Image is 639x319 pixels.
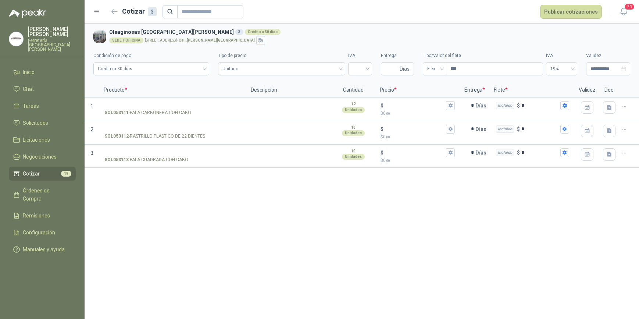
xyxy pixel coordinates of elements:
span: Inicio [23,68,35,76]
input: Incluido $ [521,103,559,108]
p: Flete [489,83,574,98]
span: Chat [23,85,34,93]
input: $$0,00 [385,103,445,108]
div: SEDE 1 OFICINA [109,38,143,43]
p: Descripción [246,83,331,98]
label: Tipo/Valor del flete [423,52,543,59]
span: Solicitudes [23,119,48,127]
p: - PALA CARBONERA CON CABO [104,109,191,116]
p: - RASTRILLO PLASTICO DE 22 DIENTES [104,133,205,140]
a: Licitaciones [9,133,76,147]
div: Unidades [342,154,365,160]
p: Producto [99,83,246,98]
h2: Cotizar [122,6,157,17]
span: Remisiones [23,212,50,220]
a: Inicio [9,65,76,79]
button: Incluido $ [560,101,569,110]
span: Crédito a 30 días [98,63,205,74]
span: 0 [383,158,390,163]
span: 2 [90,127,93,132]
input: Incluido $ [521,126,559,132]
button: $$0,00 [446,125,455,134]
label: IVA [546,52,577,59]
p: $ [517,102,520,110]
span: 19% [550,63,573,74]
span: 0 [383,111,390,116]
label: IVA [348,52,372,59]
span: 0 [383,134,390,139]
a: Cotizar19 [9,167,76,181]
button: Incluido $ [560,148,569,157]
input: $$0,00 [385,126,445,132]
input: Incluido $ [521,150,559,155]
p: - PALA CUADRADA CON CABO [104,156,188,163]
button: Incluido $ [560,125,569,134]
img: Company Logo [9,32,23,46]
button: Publicar cotizaciones [540,5,602,19]
span: Flex [427,63,442,74]
p: [STREET_ADDRESS] - [145,39,255,42]
a: Manuales y ayuda [9,242,76,256]
p: $ [381,157,455,164]
span: ,00 [386,159,390,163]
label: Validez [586,52,630,59]
p: $ [381,134,455,141]
span: Licitaciones [23,136,50,144]
input: $$0,00 [385,150,445,155]
p: [PERSON_NAME] [PERSON_NAME] [28,26,76,37]
input: SOL053111-PALA CARBONERA CON CABO [104,103,241,109]
div: Incluido [496,102,514,109]
p: $ [381,102,383,110]
span: Órdenes de Compra [23,187,69,203]
div: Unidades [342,130,365,136]
a: Negociaciones [9,150,76,164]
span: 19 [61,171,71,177]
img: Company Logo [93,30,106,43]
p: 10 [351,148,356,154]
input: SOL053112-RASTRILLO PLASTICO DE 22 DIENTES [104,127,241,132]
button: $$0,00 [446,101,455,110]
p: Doc [600,83,618,98]
a: Solicitudes [9,116,76,130]
p: $ [381,110,455,117]
strong: SOL053111 [104,109,129,116]
p: Ferretería [GEOGRAPHIC_DATA][PERSON_NAME] [28,38,76,52]
input: SOL053113-PALA CUADRADA CON CABO [104,150,241,156]
p: Días [475,122,489,137]
div: Incluido [496,125,514,133]
strong: Cali , [PERSON_NAME][GEOGRAPHIC_DATA] [179,38,255,42]
p: 10 [351,125,356,131]
a: Chat [9,82,76,96]
span: Cotizar [23,170,40,178]
span: Días [400,63,410,75]
label: Condición de pago [93,52,209,59]
a: Órdenes de Compra [9,184,76,206]
a: Configuración [9,226,76,240]
span: ,00 [386,135,390,139]
label: Entrega [381,52,414,59]
span: Configuración [23,228,55,237]
span: ,00 [386,111,390,116]
button: $$0,00 [446,148,455,157]
a: Tareas [9,99,76,113]
strong: SOL053112 [104,133,129,140]
p: Entrega [460,83,489,98]
span: Manuales y ayuda [23,245,65,254]
img: Logo peakr [9,9,46,18]
p: $ [517,125,520,133]
div: Incluido [496,149,514,156]
p: Validez [574,83,600,98]
p: Días [475,145,489,160]
p: $ [517,149,520,157]
a: Remisiones [9,209,76,223]
strong: SOL053113 [104,156,129,163]
span: Tareas [23,102,39,110]
h3: Oleaginosas [GEOGRAPHIC_DATA][PERSON_NAME] [109,28,627,36]
p: Cantidad [331,83,375,98]
p: 12 [351,101,356,107]
p: $ [381,125,383,133]
div: 3 [235,29,243,35]
p: Precio [375,83,460,98]
label: Tipo de precio [218,52,346,59]
span: 20 [624,3,635,10]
